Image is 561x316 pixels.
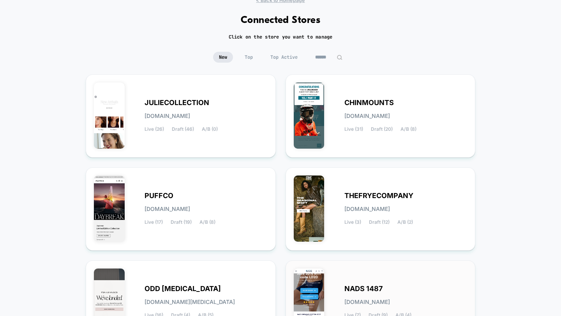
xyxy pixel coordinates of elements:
span: NADS 1487 [344,286,383,291]
span: A/B (8) [400,126,416,132]
span: Draft (20) [371,126,393,132]
span: A/B (0) [202,126,218,132]
img: PUFFCO [94,176,125,242]
span: Draft (19) [171,219,192,225]
span: [DOMAIN_NAME] [344,206,390,212]
span: Live (3) [344,219,361,225]
span: Live (31) [344,126,363,132]
span: Draft (46) [172,126,194,132]
span: New [213,52,233,63]
span: A/B (8) [199,219,215,225]
span: THEFRYECOMPANY [344,193,413,198]
img: edit [337,54,342,60]
span: [DOMAIN_NAME] [344,299,390,305]
span: A/B (2) [397,219,413,225]
span: PUFFCO [145,193,173,198]
span: Live (26) [145,126,164,132]
span: Top [239,52,259,63]
span: [DOMAIN_NAME] [145,113,190,119]
h1: Connected Stores [241,15,321,26]
span: Top Active [265,52,303,63]
span: Live (17) [145,219,163,225]
img: THEFRYECOMPANY [294,176,325,242]
span: JULIECOLLECTION [145,100,209,105]
span: ODD [MEDICAL_DATA] [145,286,221,291]
img: CHINMOUNTS [294,83,325,149]
img: JULIECOLLECTION [94,83,125,149]
span: [DOMAIN_NAME] [344,113,390,119]
span: [DOMAIN_NAME] [145,206,190,212]
h2: Click on the store you want to manage [229,34,333,40]
span: CHINMOUNTS [344,100,394,105]
span: Draft (12) [369,219,390,225]
span: [DOMAIN_NAME][MEDICAL_DATA] [145,299,235,305]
